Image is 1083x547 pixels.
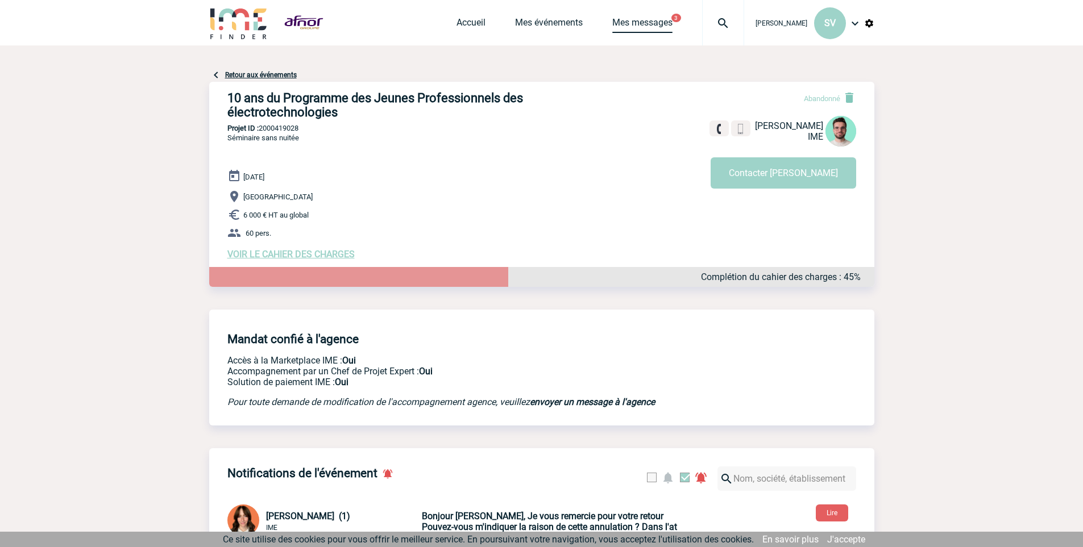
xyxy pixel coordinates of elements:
[671,14,681,22] button: 3
[756,19,807,27] span: [PERSON_NAME]
[227,504,420,538] div: Conversation privée : Client - Agence
[246,229,271,237] span: 60 pers.
[422,511,677,532] b: Bonjour [PERSON_NAME], Je vous remercie pour votre retour Pouvez-vous m'indiquer la raison de cet...
[824,18,836,28] span: SV
[711,157,856,189] button: Contacter [PERSON_NAME]
[227,91,569,119] h3: 10 ans du Programme des Jeunes Professionnels des électrotechnologies
[807,507,857,517] a: Lire
[243,193,313,201] span: [GEOGRAPHIC_DATA]
[227,504,259,536] img: 94396-2.png
[714,124,724,134] img: fixe.png
[515,17,583,33] a: Mes événements
[804,94,840,103] span: Abandonné
[227,133,299,142] span: Séminaire sans nuitée
[223,534,754,545] span: Ce site utilise des cookies pour vous offrir le meilleur service. En poursuivant votre navigation...
[457,17,486,33] a: Accueil
[243,173,264,181] span: [DATE]
[227,396,655,407] em: Pour toute demande de modification de l'accompagnement agence, veuillez
[227,466,377,480] h4: Notifications de l'événement
[225,71,297,79] a: Retour aux événements
[227,377,699,387] p: Conformité aux process achat client, Prise en charge de la facturation, Mutualisation de plusieur...
[530,396,655,407] a: envoyer un message à l'agence
[825,116,856,147] img: 121547-2.png
[227,516,689,527] a: [PERSON_NAME] (1) IME Bonjour [PERSON_NAME], Je vous remercie pour votre retour Pouvez-vous m'ind...
[266,511,350,521] span: [PERSON_NAME] (1)
[808,131,823,142] span: IME
[419,366,433,377] b: Oui
[342,355,356,366] b: Oui
[227,332,359,346] h4: Mandat confié à l'agence
[755,120,823,131] span: [PERSON_NAME]
[209,124,874,132] p: 2000419028
[827,534,865,545] a: J'accepte
[266,524,277,532] span: IME
[335,377,348,387] b: Oui
[736,124,746,134] img: portable.png
[227,249,355,260] a: VOIR LE CAHIER DES CHARGES
[227,355,699,366] p: Accès à la Marketplace IME :
[227,366,699,377] p: Prestation payante
[816,504,848,521] button: Lire
[209,7,268,39] img: IME-Finder
[243,211,309,219] span: 6 000 € HT au global
[612,17,673,33] a: Mes messages
[762,534,819,545] a: En savoir plus
[227,124,259,132] b: Projet ID :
